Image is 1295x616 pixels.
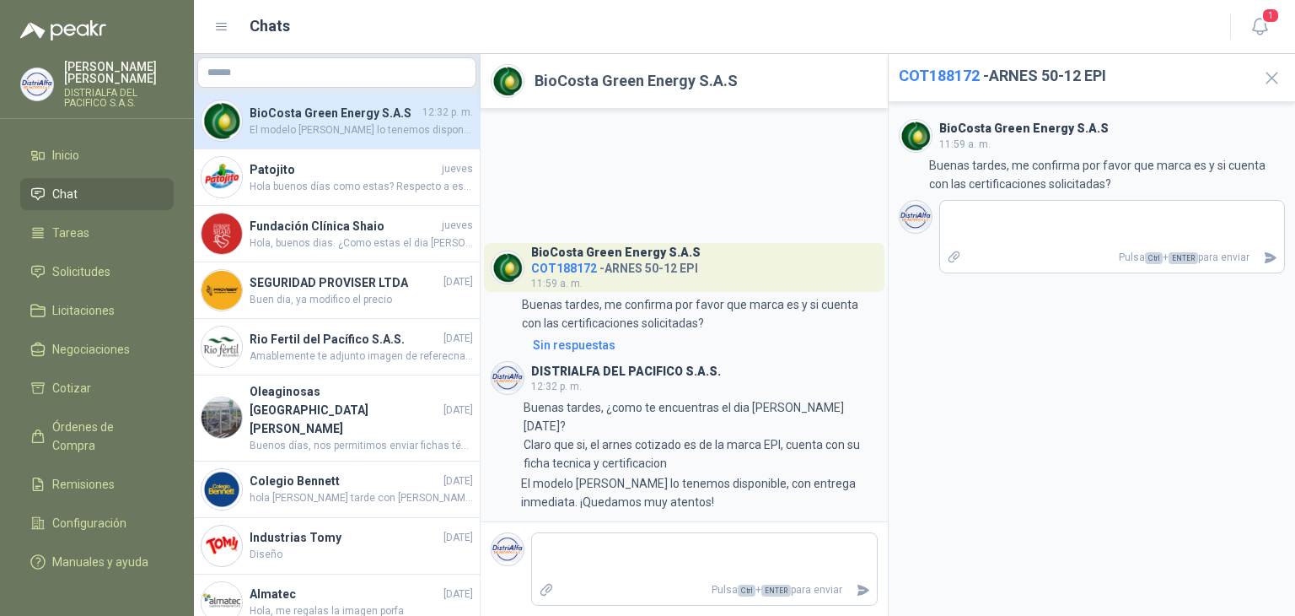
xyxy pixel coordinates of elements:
[52,340,130,359] span: Negociaciones
[250,585,440,603] h4: Almatec
[194,462,480,518] a: Company LogoColegio Bennett[DATE]hola [PERSON_NAME] tarde con [PERSON_NAME]
[492,251,524,284] img: Company Logo
[202,469,242,510] img: Company Logo
[738,585,755,597] span: Ctrl
[531,257,701,273] h4: - ARNES 50-12 EPI
[20,139,174,171] a: Inicio
[202,100,242,141] img: Company Logo
[20,372,174,404] a: Cotizar
[194,149,480,206] a: Company LogoPatojitojuevesHola buenos días como estas? Respecto a esta solicitud, te confirmo que...
[250,528,440,547] h4: Industrias Tomy
[194,319,480,376] a: Company LogoRio Fertil del Pacífico S.A.S.[DATE]Amablemente te adjunto imagen de referecnai y fic...
[52,262,110,281] span: Solicitudes
[194,376,480,462] a: Company LogoOleaginosas [GEOGRAPHIC_DATA][PERSON_NAME][DATE]Buenos días, nos permitimos enviar fi...
[443,403,473,419] span: [DATE]
[761,585,791,597] span: ENTER
[442,161,473,177] span: jueves
[250,292,473,308] span: Buen dia, ya modifico el precio
[202,213,242,254] img: Company Logo
[250,273,440,292] h4: SEGURIDAD PROVISER LTDA
[250,438,473,454] span: Buenos días, nos permitimos enviar fichas técnicas de los elemento cotizados.
[968,243,1256,273] p: Pulsa + para enviar
[533,336,615,354] div: Sin respuestas
[531,248,701,257] h3: BioCosta Green Energy S.A.S
[21,68,53,100] img: Company Logo
[20,20,106,41] img: Logo peakr
[535,69,738,93] h2: BioCosta Green Energy S.A.S
[899,64,1249,88] h2: - ARNES 50-12 EPI
[1256,243,1284,273] button: Enviar
[20,507,174,539] a: Configuración
[250,160,438,179] h4: Patojito
[52,379,91,397] span: Cotizar
[52,553,148,571] span: Manuales y ayuda
[194,262,480,319] a: Company LogoSEGURIDAD PROVISER LTDA[DATE]Buen dia, ya modifico el precio
[492,65,524,97] img: Company Logo
[443,274,473,290] span: [DATE]
[1261,8,1280,24] span: 1
[52,301,115,320] span: Licitaciones
[531,262,597,275] span: COT188172
[1169,252,1198,264] span: ENTER
[20,178,174,210] a: Chat
[64,88,174,108] p: DISTRIALFA DEL PACIFICO S.A.S.
[532,575,561,605] label: Adjuntar archivos
[929,156,1285,193] p: Buenas tardes, me confirma por favor que marca es y si cuenta con las certificaciones solicitadas?
[422,105,473,121] span: 12:32 p. m.
[194,93,480,149] a: Company LogoBioCosta Green Energy S.A.S12:32 p. m.El modelo [PERSON_NAME] lo tenemos disponible, ...
[20,411,174,462] a: Órdenes de Compra
[202,157,242,197] img: Company Logo
[52,224,89,242] span: Tareas
[531,367,721,376] h3: DISTRIALFA DEL PACIFICO S.A.S.
[202,327,242,367] img: Company Logo
[194,518,480,575] a: Company LogoIndustrias Tomy[DATE]Diseño
[250,217,438,235] h4: Fundación Clínica Shaio
[20,217,174,249] a: Tareas
[20,256,174,288] a: Solicitudes
[250,104,419,122] h4: BioCosta Green Energy S.A.S
[492,362,524,394] img: Company Logo
[899,67,980,84] span: COT188172
[522,295,878,332] p: Buenas tardes, me confirma por favor que marca es y si cuenta con las certificaciones solicitadas?
[250,382,440,438] h4: Oleaginosas [GEOGRAPHIC_DATA][PERSON_NAME]
[250,330,440,349] h4: Rio Fertil del Pacífico S.A.S.
[202,397,242,438] img: Company Logo
[524,398,878,473] p: Buenas tardes, ¿como te encuentras el dia [PERSON_NAME][DATE]? Claro que si, el arnes cotizado es...
[1145,252,1163,264] span: Ctrl
[202,270,242,311] img: Company Logo
[250,472,440,490] h4: Colegio Bennett
[20,294,174,327] a: Licitaciones
[20,468,174,500] a: Remisiones
[529,336,878,354] a: Sin respuestas
[202,526,242,566] img: Company Logo
[52,418,158,455] span: Órdenes de Compra
[52,185,78,203] span: Chat
[900,120,932,152] img: Company Logo
[442,218,473,234] span: jueves
[20,546,174,578] a: Manuales y ayuda
[443,530,473,546] span: [DATE]
[521,474,877,511] p: El modelo [PERSON_NAME] lo tenemos disponible, con entrega inmediata. ¡Quedamos muy atentos!
[52,514,126,532] span: Configuración
[250,547,473,563] span: Diseño
[939,124,1109,133] h3: BioCosta Green Energy S.A.S
[52,475,115,494] span: Remisiones
[940,243,969,273] label: Adjuntar archivos
[250,490,473,506] span: hola [PERSON_NAME] tarde con [PERSON_NAME]
[250,235,473,251] span: Hola, buenos dias. ¿Como estas el dia [PERSON_NAME][DATE]? [PERSON_NAME], ya mismo procedo con el...
[194,206,480,262] a: Company LogoFundación Clínica ShaiojuevesHola, buenos dias. ¿Como estas el dia [PERSON_NAME][DATE...
[849,575,877,605] button: Enviar
[492,533,524,565] img: Company Logo
[250,122,473,138] span: El modelo [PERSON_NAME] lo tenemos disponible, con entrega inmediata. ¡Quedamos muy atentos!
[250,179,473,195] span: Hola buenos días como estas? Respecto a esta solicitud, te confirmo que lo que estamos solicitand...
[52,146,79,165] span: Inicio
[250,349,473,365] span: Amablemente te adjunto imagen de referecnai y ficha tecnica, el valor ofertado es por par
[443,331,473,347] span: [DATE]
[939,138,991,150] span: 11:59 a. m.
[250,14,290,38] h1: Chats
[20,333,174,365] a: Negociaciones
[64,61,174,84] p: [PERSON_NAME] [PERSON_NAME]
[900,201,932,233] img: Company Logo
[531,381,582,392] span: 12:32 p. m.
[1244,12,1275,42] button: 1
